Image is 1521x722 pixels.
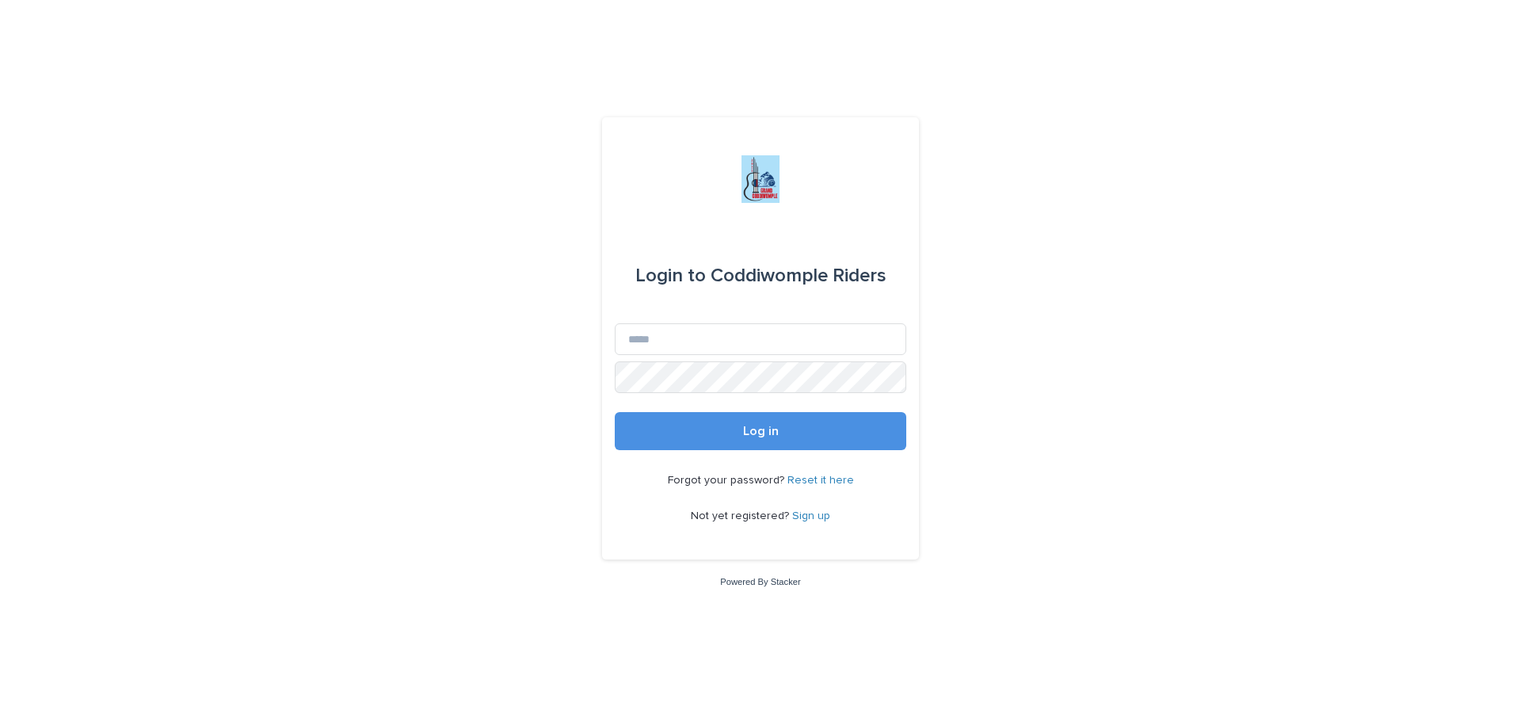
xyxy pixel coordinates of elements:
span: Not yet registered? [691,510,792,521]
button: Log in [615,412,906,450]
span: Forgot your password? [668,475,787,486]
a: Sign up [792,510,830,521]
a: Reset it here [787,475,854,486]
a: Powered By Stacker [720,577,800,586]
span: Login to [635,266,706,285]
span: Log in [743,425,779,437]
img: jxsLJbdS1eYBI7rVAS4p [741,155,780,203]
div: Coddiwomple Riders [635,254,886,298]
